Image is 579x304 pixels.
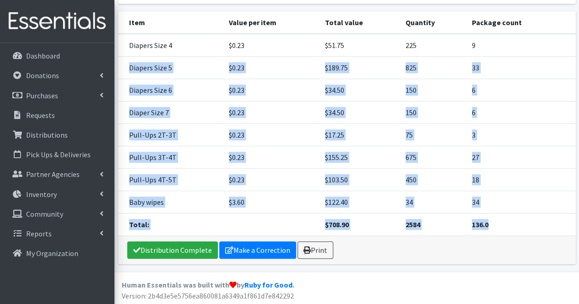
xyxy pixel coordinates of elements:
[26,209,63,219] p: Community
[400,169,466,191] td: 450
[118,34,223,57] td: Diapers Size 4
[26,190,57,199] p: Inventory
[466,124,576,146] td: 3
[223,11,320,34] th: Value per item
[4,47,111,65] a: Dashboard
[26,71,59,80] p: Donations
[298,241,333,259] a: Print
[118,124,223,146] td: Pull-Ups 2T-3T
[118,101,223,124] td: Diaper Size 7
[26,150,91,159] p: Pick Ups & Deliveries
[26,229,52,238] p: Reports
[406,220,420,229] strong: 2584
[319,191,400,213] td: $122.40
[26,249,78,258] p: My Organization
[26,130,68,139] p: Distributions
[4,205,111,223] a: Community
[400,79,466,101] td: 150
[223,191,320,213] td: $3.60
[466,11,576,34] th: Package count
[466,146,576,169] td: 27
[118,146,223,169] td: Pull-Ups 3T-4T
[466,169,576,191] td: 18
[223,101,320,124] td: $0.23
[223,124,320,146] td: $0.23
[319,101,400,124] td: $34.50
[319,11,400,34] th: Total value
[319,79,400,101] td: $34.50
[223,169,320,191] td: $0.23
[118,169,223,191] td: Pull-Ups 4T-5T
[4,145,111,164] a: Pick Ups & Deliveries
[118,191,223,213] td: Baby wipes
[127,241,218,259] a: Distribution Complete
[122,291,294,300] span: Version: 2b4d3e5e5756ea860081a6349a1f861d7e842292
[4,165,111,183] a: Partner Agencies
[244,280,292,289] a: Ruby for Good
[325,220,349,229] strong: $708.90
[466,191,576,213] td: 34
[26,170,80,179] p: Partner Agencies
[118,11,223,34] th: Item
[400,101,466,124] td: 150
[4,106,111,124] a: Requests
[26,51,60,60] p: Dashboard
[223,34,320,57] td: $0.23
[4,126,111,144] a: Distributions
[219,241,296,259] a: Make a Correction
[400,146,466,169] td: 675
[4,185,111,203] a: Inventory
[400,34,466,57] td: 225
[319,124,400,146] td: $17.25
[319,57,400,79] td: $189.75
[4,66,111,85] a: Donations
[400,57,466,79] td: 825
[466,34,576,57] td: 9
[223,79,320,101] td: $0.23
[118,57,223,79] td: Diapers Size 5
[223,146,320,169] td: $0.23
[4,244,111,262] a: My Organization
[223,57,320,79] td: $0.23
[4,224,111,243] a: Reports
[4,86,111,105] a: Purchases
[400,124,466,146] td: 75
[319,169,400,191] td: $103.50
[466,57,576,79] td: 33
[466,101,576,124] td: 6
[129,220,149,229] strong: Total:
[319,146,400,169] td: $155.25
[26,111,55,120] p: Requests
[466,79,576,101] td: 6
[400,191,466,213] td: 34
[4,6,111,37] img: HumanEssentials
[118,79,223,101] td: Diapers Size 6
[400,11,466,34] th: Quantity
[122,280,294,289] strong: Human Essentials was built with by .
[472,220,488,229] strong: 136.0
[319,34,400,57] td: $51.75
[26,91,58,100] p: Purchases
